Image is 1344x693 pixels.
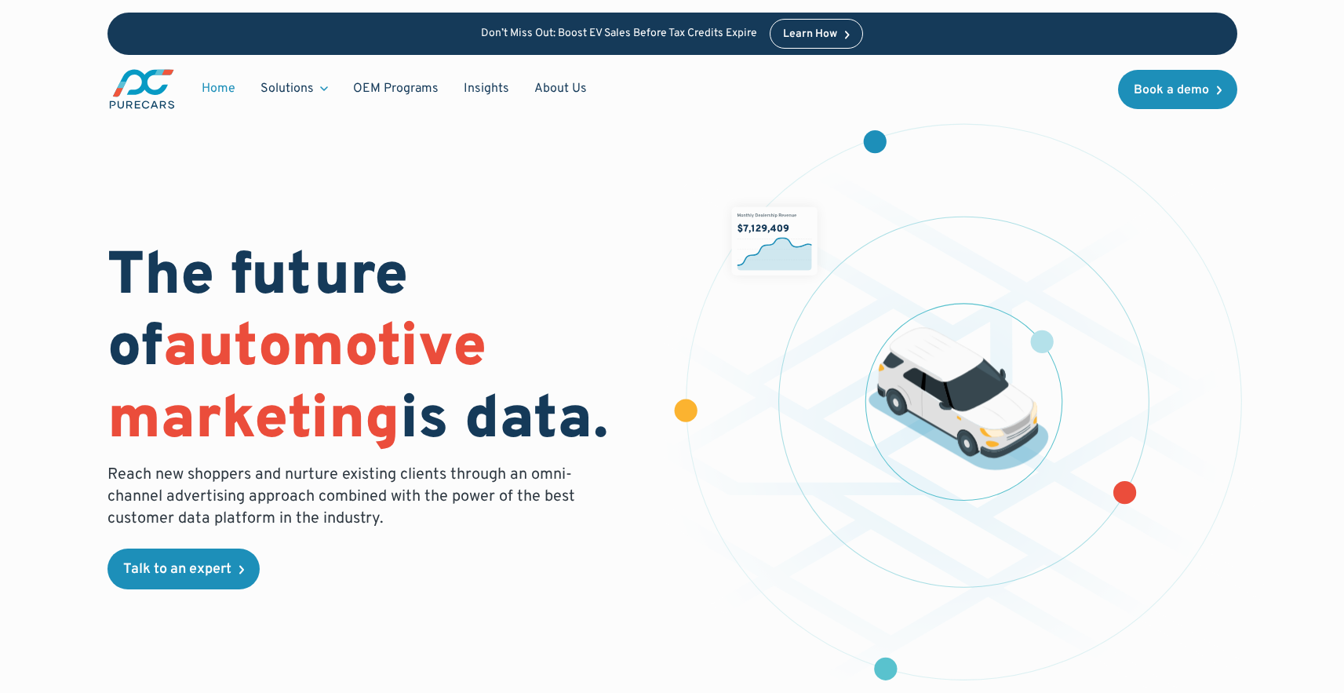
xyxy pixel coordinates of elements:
a: Book a demo [1118,70,1237,109]
a: Home [189,74,248,104]
p: Reach new shoppers and nurture existing clients through an omni-channel advertising approach comb... [107,464,585,530]
a: Insights [451,74,522,104]
p: Don’t Miss Out: Boost EV Sales Before Tax Credits Expire [481,27,757,41]
span: automotive marketing [107,312,486,458]
div: Solutions [248,74,341,104]
a: Learn How [770,19,863,49]
a: main [107,67,177,111]
div: Book a demo [1134,84,1209,97]
h1: The future of is data. [107,243,654,458]
a: About Us [522,74,599,104]
img: purecars logo [107,67,177,111]
a: Talk to an expert [107,549,260,589]
div: Solutions [260,80,314,97]
img: illustration of a vehicle [868,327,1048,470]
div: Talk to an expert [123,563,231,577]
img: chart showing monthly dealership revenue of $7m [731,206,817,275]
a: OEM Programs [341,74,451,104]
div: Learn How [783,29,837,40]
